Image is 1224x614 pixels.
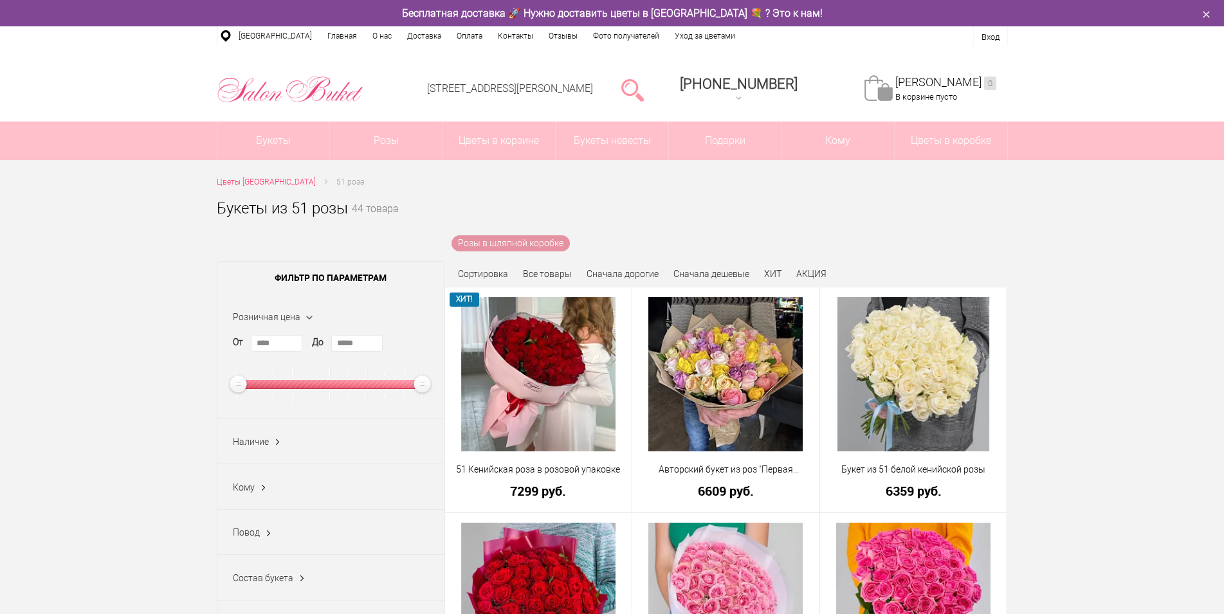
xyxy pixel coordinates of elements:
[458,269,508,279] span: Сортировка
[641,484,811,498] a: 6609 руб.
[587,269,659,279] a: Сначала дорогие
[585,26,667,46] a: Фото получателей
[330,122,443,160] a: Розы
[453,463,624,476] a: 51 Кенийская роза в розовой упаковке
[233,482,255,492] span: Кому
[217,176,316,189] a: Цветы [GEOGRAPHIC_DATA]
[352,204,398,235] small: 44 товара
[490,26,541,46] a: Контакты
[895,75,996,90] a: [PERSON_NAME]
[443,122,556,160] a: Цветы в корзине
[449,26,490,46] a: Оплата
[365,26,399,46] a: О нас
[217,262,444,294] span: Фильтр по параметрам
[648,297,803,451] img: Авторский букет из роз "Первая любовь" (40 см)
[541,26,585,46] a: Отзывы
[461,297,616,451] img: 51 Кенийская роза в розовой упаковке
[207,6,1018,20] div: Бесплатная доставка 🚀 Нужно доставить цветы в [GEOGRAPHIC_DATA] 💐 ? Это к нам!
[312,336,324,349] label: До
[217,122,330,160] a: Букеты
[217,73,364,106] img: Цветы Нижний Новгород
[452,235,570,251] a: Розы в шляпной коробке
[895,92,957,102] span: В корзине пусто
[672,71,805,108] a: [PHONE_NUMBER]
[217,197,348,220] h1: Букеты из 51 розы
[984,77,996,90] ins: 0
[233,312,300,322] span: Розничная цена
[233,573,293,583] span: Состав букета
[233,527,260,537] span: Повод
[320,26,365,46] a: Главная
[217,177,316,186] span: Цветы [GEOGRAPHIC_DATA]
[233,437,269,447] span: Наличие
[556,122,668,160] a: Букеты невесты
[781,122,894,160] span: Кому
[796,269,827,279] a: АКЦИЯ
[233,336,243,349] label: От
[895,122,1007,160] a: Цветы в коробке
[427,82,593,95] a: [STREET_ADDRESS][PERSON_NAME]
[673,269,749,279] a: Сначала дешевые
[828,463,999,476] a: Букет из 51 белой кенийской розы
[667,26,743,46] a: Уход за цветами
[669,122,781,160] a: Подарки
[453,484,624,498] a: 7299 руб.
[523,269,572,279] a: Все товары
[450,293,480,306] span: ХИТ!
[336,177,364,186] span: 51 роза
[982,32,1000,42] a: Вход
[680,76,798,92] span: [PHONE_NUMBER]
[641,463,811,476] a: Авторский букет из роз "Первая любовь" (40 см)
[231,26,320,46] a: [GEOGRAPHIC_DATA]
[828,484,999,498] a: 6359 руб.
[837,297,989,451] img: Букет из 51 белой кенийской розы
[399,26,449,46] a: Доставка
[764,269,781,279] a: ХИТ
